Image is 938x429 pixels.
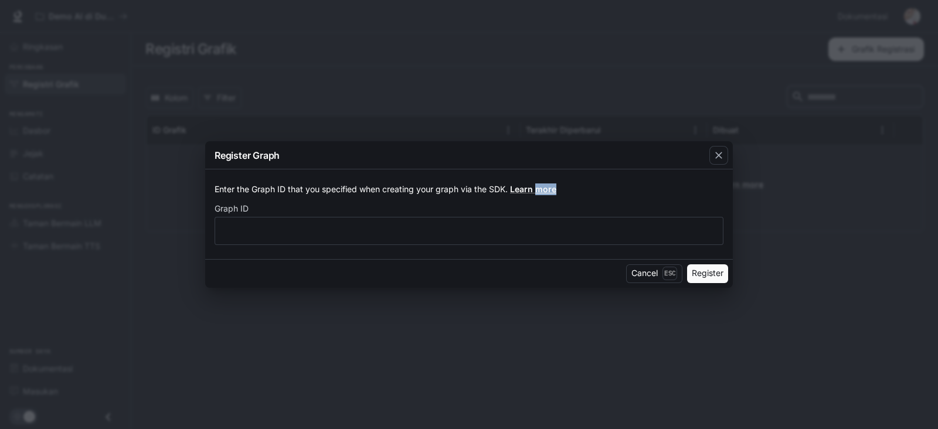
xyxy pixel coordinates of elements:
[215,148,280,162] p: Register Graph
[510,184,556,194] a: Learn more
[687,264,728,283] button: Register
[215,183,723,195] p: Enter the Graph ID that you specified when creating your graph via the SDK.
[626,264,682,283] button: CancelEsc
[215,205,249,213] p: Graph ID
[662,267,677,280] p: Esc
